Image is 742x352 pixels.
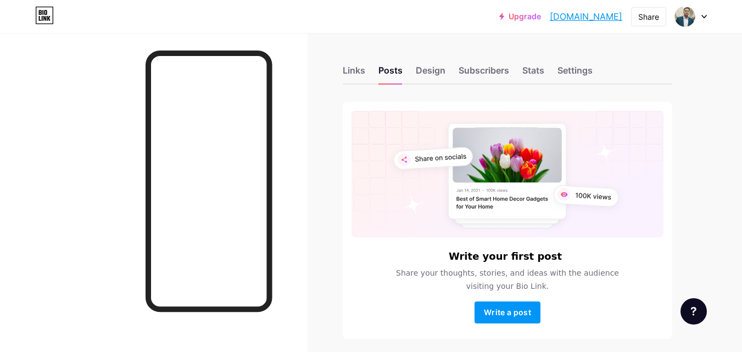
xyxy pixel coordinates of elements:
div: Settings [557,64,593,83]
h6: Write your first post [449,251,562,262]
div: Design [416,64,445,83]
a: [DOMAIN_NAME] [550,10,622,23]
div: Links [343,64,365,83]
div: Share [638,11,659,23]
img: mdshagorhossen [674,6,695,27]
a: Upgrade [499,12,541,21]
button: Write a post [475,301,540,323]
div: Subscribers [459,64,509,83]
div: Stats [522,64,544,83]
div: Posts [378,64,403,83]
span: Share your thoughts, stories, and ideas with the audience visiting your Bio Link. [383,266,632,293]
span: Write a post [484,308,531,317]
